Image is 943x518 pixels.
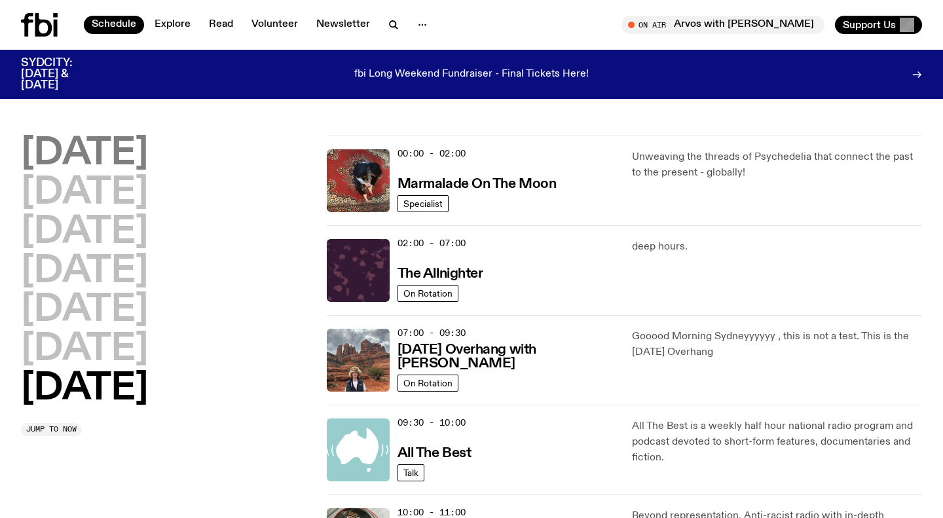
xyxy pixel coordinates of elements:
[403,199,443,209] span: Specialist
[398,416,466,429] span: 09:30 - 10:00
[244,16,306,34] a: Volunteer
[403,289,453,299] span: On Rotation
[632,418,922,466] p: All The Best is a weekly half hour national radio program and podcast devoted to short-form featu...
[398,175,557,191] a: Marmalade On The Moon
[21,253,148,290] button: [DATE]
[308,16,378,34] a: Newsletter
[398,343,617,371] h3: [DATE] Overhang with [PERSON_NAME]
[398,447,471,460] h3: All The Best
[398,375,458,392] a: On Rotation
[21,423,82,436] button: Jump to now
[398,265,483,281] a: The Allnighter
[147,16,198,34] a: Explore
[21,136,148,172] button: [DATE]
[403,379,453,388] span: On Rotation
[621,16,824,34] button: On AirArvos with [PERSON_NAME]
[398,285,458,302] a: On Rotation
[835,16,922,34] button: Support Us
[21,331,148,368] button: [DATE]
[398,464,424,481] a: Talk
[26,426,77,433] span: Jump to now
[354,69,589,81] p: fbi Long Weekend Fundraiser - Final Tickets Here!
[84,16,144,34] a: Schedule
[21,214,148,251] button: [DATE]
[398,267,483,281] h3: The Allnighter
[327,149,390,212] img: Tommy - Persian Rug
[632,239,922,255] p: deep hours.
[843,19,896,31] span: Support Us
[21,175,148,212] button: [DATE]
[21,371,148,407] button: [DATE]
[632,329,922,360] p: Gooood Morning Sydneyyyyyy , this is not a test. This is the [DATE] Overhang
[403,468,418,478] span: Talk
[398,195,449,212] a: Specialist
[398,444,471,460] a: All The Best
[632,149,922,181] p: Unweaving the threads of Psychedelia that connect the past to the present - globally!
[398,147,466,160] span: 00:00 - 02:00
[21,58,105,91] h3: SYDCITY: [DATE] & [DATE]
[398,327,466,339] span: 07:00 - 09:30
[398,341,617,371] a: [DATE] Overhang with [PERSON_NAME]
[201,16,241,34] a: Read
[398,237,466,250] span: 02:00 - 07:00
[398,177,557,191] h3: Marmalade On The Moon
[21,292,148,329] button: [DATE]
